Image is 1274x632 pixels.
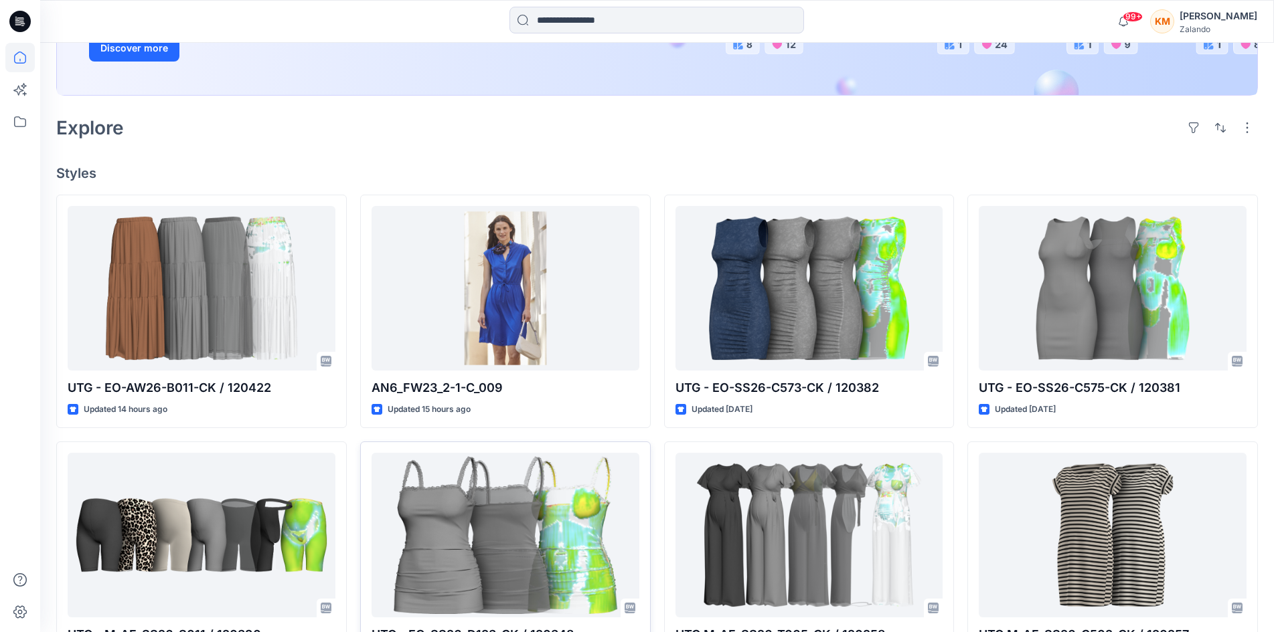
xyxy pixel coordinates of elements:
[1150,9,1174,33] div: KM
[675,453,943,617] a: UTG M-AF-SS26-T065-CK / 120258
[56,165,1258,181] h4: Styles
[372,453,639,617] a: UTG - EO-SS26-D123-CK / 120348
[995,403,1056,417] p: Updated [DATE]
[979,379,1247,397] p: UTG - EO-SS26-C575-CK / 120381
[372,379,639,397] p: AN6_FW23_2-1-C_009
[84,403,167,417] p: Updated 14 hours ago
[1180,24,1257,34] div: Zalando
[56,117,124,138] h2: Explore
[692,403,752,417] p: Updated [DATE]
[388,403,471,417] p: Updated 15 hours ago
[979,206,1247,371] a: UTG - EO-SS26-C575-CK / 120381
[68,206,335,371] a: UTG - EO-AW26-B011-CK / 120422
[68,453,335,617] a: UTG - M-AF-SS26-S011 / 120390
[675,379,943,397] p: UTG - EO-SS26-C573-CK / 120382
[675,206,943,371] a: UTG - EO-SS26-C573-CK / 120382
[89,35,390,62] a: Discover more
[979,453,1247,617] a: UTG M-AF-SS26-C502-CK / 120257
[372,206,639,371] a: AN6_FW23_2-1-C_009
[68,379,335,397] p: UTG - EO-AW26-B011-CK / 120422
[1123,11,1143,22] span: 99+
[89,35,179,62] button: Discover more
[1180,8,1257,24] div: [PERSON_NAME]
